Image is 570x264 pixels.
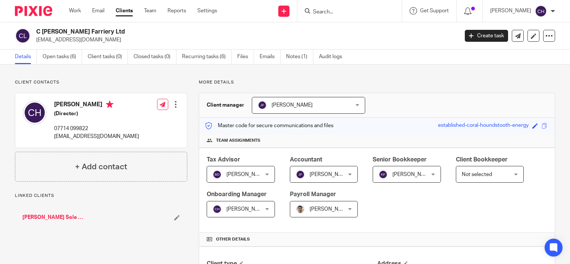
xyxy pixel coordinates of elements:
p: [EMAIL_ADDRESS][DOMAIN_NAME] [54,133,139,140]
span: Not selected [462,172,492,177]
span: Payroll Manager [290,191,336,197]
img: PXL_20240409_141816916.jpg [296,205,305,214]
span: [PERSON_NAME] [392,172,433,177]
img: svg%3E [15,28,31,44]
span: [PERSON_NAME] [310,172,351,177]
span: Client Bookkeeper [456,157,508,163]
a: Reports [167,7,186,15]
span: Get Support [420,8,449,13]
h4: + Add contact [75,161,127,173]
a: Clients [116,7,133,15]
p: Master code for secure communications and files [205,122,333,129]
span: Onboarding Manager [207,191,267,197]
span: [PERSON_NAME] [310,207,351,212]
a: Email [92,7,104,15]
span: [PERSON_NAME] [226,207,267,212]
span: Other details [216,236,250,242]
a: [PERSON_NAME] Sole Trader [22,214,85,221]
img: Pixie [15,6,52,16]
a: Client tasks (0) [88,50,128,64]
a: Details [15,50,37,64]
h3: Client manager [207,101,244,109]
a: Create task [465,30,508,42]
p: 07714 099822 [54,125,139,132]
a: Emails [260,50,281,64]
img: svg%3E [296,170,305,179]
a: Recurring tasks (6) [182,50,232,64]
p: [EMAIL_ADDRESS][DOMAIN_NAME] [36,36,454,44]
span: [PERSON_NAME] [272,103,313,108]
p: Client contacts [15,79,187,85]
a: Work [69,7,81,15]
img: svg%3E [23,101,47,125]
span: [PERSON_NAME] [226,172,267,177]
img: svg%3E [213,170,222,179]
span: Team assignments [216,138,260,144]
input: Search [312,9,379,16]
a: Files [237,50,254,64]
p: [PERSON_NAME] [490,7,531,15]
h5: (Director) [54,110,139,117]
div: established-coral-houndstooth-energy [438,122,529,130]
a: Closed tasks (0) [134,50,176,64]
i: Primary [106,101,113,108]
span: Accountant [290,157,322,163]
a: Open tasks (6) [43,50,82,64]
span: Senior Bookkeeper [373,157,427,163]
img: svg%3E [535,5,547,17]
a: Notes (1) [286,50,313,64]
p: Linked clients [15,193,187,199]
a: Audit logs [319,50,348,64]
img: svg%3E [379,170,388,179]
a: Team [144,7,156,15]
img: svg%3E [213,205,222,214]
h4: [PERSON_NAME] [54,101,139,110]
h2: C [PERSON_NAME] Farriery Ltd [36,28,370,36]
p: More details [199,79,555,85]
a: Settings [197,7,217,15]
img: svg%3E [258,101,267,110]
span: Tax Advisor [207,157,240,163]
